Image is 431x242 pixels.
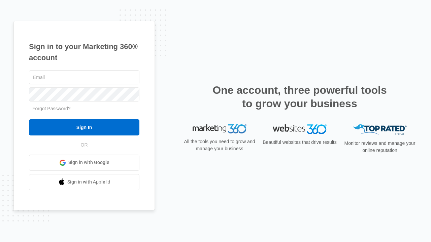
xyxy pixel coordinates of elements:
[67,178,110,186] span: Sign in with Apple Id
[68,159,109,166] span: Sign in with Google
[262,139,337,146] p: Beautiful websites that drive results
[76,142,93,149] span: OR
[273,124,327,134] img: Websites 360
[29,155,139,171] a: Sign in with Google
[182,138,257,152] p: All the tools you need to grow and manage your business
[29,41,139,63] h1: Sign in to your Marketing 360® account
[29,174,139,190] a: Sign in with Apple Id
[32,106,71,111] a: Forgot Password?
[342,140,418,154] p: Monitor reviews and manage your online reputation
[193,124,246,134] img: Marketing 360
[29,70,139,84] input: Email
[353,124,407,135] img: Top Rated Local
[29,119,139,135] input: Sign In
[210,83,389,110] h2: One account, three powerful tools to grow your business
